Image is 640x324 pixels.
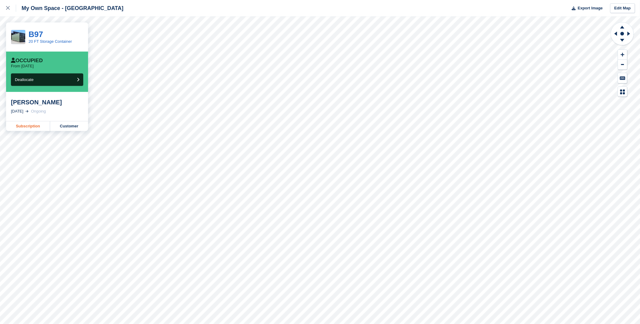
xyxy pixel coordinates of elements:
[11,58,43,64] div: Occupied
[11,64,34,69] p: From [DATE]
[29,30,43,39] a: B97
[26,110,29,113] img: arrow-right-light-icn-cde0832a797a2874e46488d9cf13f60e5c3a73dbe684e267c42b8395dfbc2abf.svg
[11,30,25,44] img: CSS_Pricing_20ftContainer_683x683.jpg
[11,108,23,114] div: [DATE]
[11,73,83,86] button: Deallocate
[618,87,627,97] button: Map Legend
[31,108,46,114] div: Ongoing
[618,50,627,60] button: Zoom In
[15,77,33,82] span: Deallocate
[568,3,603,13] button: Export Image
[6,121,50,131] a: Subscription
[11,99,83,106] div: [PERSON_NAME]
[618,60,627,70] button: Zoom Out
[610,3,635,13] a: Edit Map
[16,5,123,12] div: My Own Space - [GEOGRAPHIC_DATA]
[578,5,603,11] span: Export Image
[618,73,627,83] button: Keyboard Shortcuts
[29,39,72,44] a: 20 FT Storage Container
[50,121,88,131] a: Customer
